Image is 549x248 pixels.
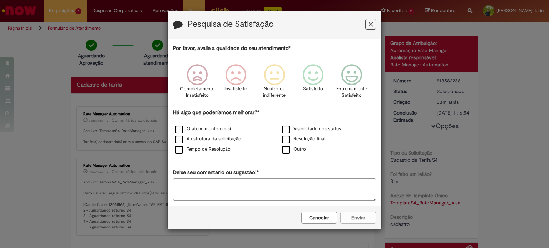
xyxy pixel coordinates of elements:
p: Completamente Insatisfeito [180,86,214,99]
label: Resolução final [282,136,325,142]
div: Há algo que poderíamos melhorar?* [173,109,376,155]
label: Tempo de Resolução [175,146,231,153]
label: Visibilidade dos status [282,126,341,132]
label: O atendimento em si [175,126,231,132]
p: Satisfeito [303,86,323,92]
div: Extremamente Satisfeito [333,59,370,108]
div: Satisfeito [295,59,331,108]
p: Neutro ou indiferente [262,86,287,99]
p: Insatisfeito [224,86,247,92]
p: Extremamente Satisfeito [336,86,367,99]
label: A estrutura da solicitação [175,136,241,142]
label: Outro [282,146,306,153]
div: Completamente Insatisfeito [179,59,215,108]
label: Por favor, avalie a qualidade do seu atendimento* [173,45,291,52]
button: Cancelar [301,212,337,224]
div: Neutro ou indiferente [256,59,293,108]
label: Pesquisa de Satisfação [188,20,274,29]
label: Deixe seu comentário ou sugestão!* [173,169,259,176]
div: Insatisfeito [218,59,254,108]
